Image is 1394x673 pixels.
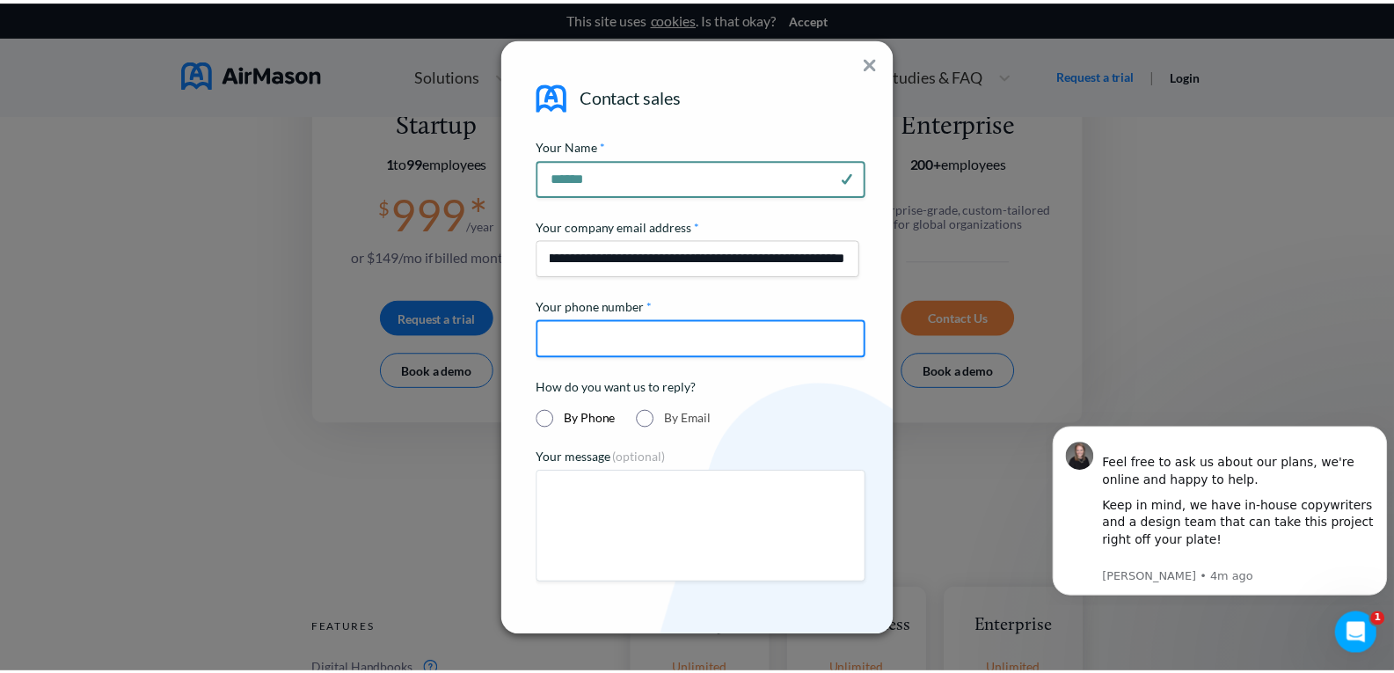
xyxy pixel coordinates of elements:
img: airmason [541,82,572,110]
div: Contact sales [585,82,687,110]
div: How do you want us to reply? [541,378,873,396]
iframe: Intercom live chat [1347,613,1390,655]
div: Your company email address [541,217,873,235]
img: svg+xml;base64,PD94bWwgdmVyc2lvbj0iMS4wIiBlbmNvZGluZz0iVVRGLTgiPz4KPHN2ZyB3aWR0aD0iMTRweCIgaGVpZ2... [872,56,884,69]
img: svg+xml;base64,PD94bWwgdmVyc2lvbj0iMS4wIiBlbmNvZGluZz0idXRmLTgiPz4KPHN2ZyB3aWR0aD0iMTJweCIgaGVpZ2... [850,172,860,183]
span: By Phone [569,412,621,426]
div: Your phone number [541,297,873,315]
span: By Email [670,412,718,426]
div: Your Name [541,137,873,155]
div: Your message [541,449,873,466]
span: (optional) [616,450,671,465]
